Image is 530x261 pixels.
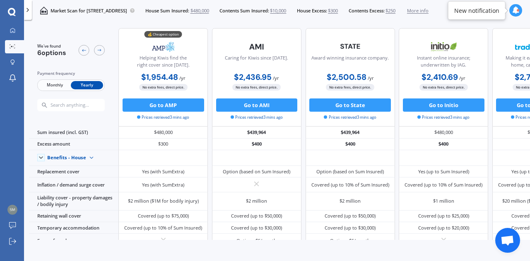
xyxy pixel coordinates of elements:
[326,84,374,90] span: No extra fees, direct price.
[29,234,118,248] div: Excess-free glass cover
[232,84,281,90] span: No extra fees, direct price.
[145,31,182,38] div: 💰 Cheapest option
[128,198,199,204] div: $2 million ($1M for bodily injury)
[29,192,118,211] div: Liability cover - property damages / bodily injury
[368,75,374,81] span: / yr
[179,75,185,81] span: / yr
[273,75,279,81] span: / yr
[385,7,395,14] span: $250
[118,127,208,138] div: $480,000
[433,198,454,204] div: $1 million
[306,127,395,138] div: $439,964
[231,225,282,231] div: Covered (up to $30,000)
[29,166,118,177] div: Replacement cover
[325,213,376,219] div: Covered (up to $50,000)
[234,72,272,82] b: $2,436.95
[212,127,301,138] div: $439,964
[142,168,184,175] div: Yes (with SumExtra)
[145,7,189,14] span: House Sum Insured:
[459,75,465,81] span: / yr
[235,38,279,55] img: AMI-text-1.webp
[246,198,267,204] div: $2 million
[50,102,118,108] input: Search anything...
[330,237,370,244] div: Option <$5/month
[39,81,71,90] span: Monthly
[454,6,499,14] div: New notification
[403,98,484,112] button: Go to Initio
[29,127,118,138] div: Sum insured (incl. GST)
[231,213,282,219] div: Covered (up to $50,000)
[86,153,97,163] img: Benefit content down
[71,81,103,90] span: Yearly
[225,55,288,71] div: Caring for Kiwis since [DATE].
[51,7,127,14] p: Market Scan for [STREET_ADDRESS]
[223,168,290,175] div: Option (based on Sum Insured)
[29,211,118,222] div: Retaining wall cover
[405,55,482,71] div: Instant online insurance; underwritten by IAG.
[495,228,520,253] div: Open chat
[419,84,468,90] span: No extra fees, direct price.
[190,7,209,14] span: $480,000
[231,115,283,120] span: Prices retrieved 3 mins ago
[37,48,66,57] span: 6 options
[418,213,469,219] div: Covered (up to $25,000)
[309,98,391,112] button: Go to State
[311,55,389,71] div: Award winning insurance company.
[399,139,488,150] div: $400
[422,72,458,82] b: $2,410.69
[327,72,366,82] b: $2,500.58
[29,139,118,150] div: Excess amount
[422,38,465,55] img: Initio.webp
[142,182,184,188] div: Yes (with SumExtra)
[236,237,277,244] div: Option <$5/month
[399,127,488,138] div: $480,000
[328,7,338,14] span: $300
[219,7,269,14] span: Contents Sum Insured:
[324,115,376,120] span: Prices retrieved 3 mins ago
[349,7,385,14] span: Contents Excess:
[37,70,105,77] div: Payment frequency
[138,213,189,219] div: Covered (up to $75,000)
[40,7,48,14] img: home-and-contents.b802091223b8502ef2dd.svg
[37,43,66,49] span: We've found
[29,177,118,192] div: Inflation / demand surge cover
[311,182,389,188] div: Covered (up to 10% of Sum Insured)
[29,222,118,234] div: Temporary accommodation
[316,168,384,175] div: Option (based on Sum Insured)
[124,225,202,231] div: Covered (up to 10% of Sum Insured)
[212,139,301,150] div: $400
[118,139,208,150] div: $300
[139,84,188,90] span: No extra fees, direct price.
[418,225,469,231] div: Covered (up to $20,000)
[340,198,361,204] div: $2 million
[7,205,17,215] img: 9f5bd6c56bb5a4175a804535448c33d6
[418,168,469,175] div: Yes (up to Sum Insured)
[417,115,470,120] span: Prices retrieved 3 mins ago
[137,115,189,120] span: Prices retrieved 3 mins ago
[142,38,185,55] img: AMP.webp
[297,7,327,14] span: House Excess:
[407,7,429,14] span: More info
[270,7,286,14] span: $10,000
[306,139,395,150] div: $400
[47,155,86,160] div: Benefits - House
[123,98,204,112] button: Go to AMP
[124,55,202,71] div: Helping Kiwis find the right cover since [DATE].
[216,98,298,112] button: Go to AMI
[141,72,178,82] b: $1,954.48
[405,182,482,188] div: Covered (up to 10% of Sum Insured)
[325,225,376,231] div: Covered (up to $30,000)
[328,38,372,54] img: State-text-1.webp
